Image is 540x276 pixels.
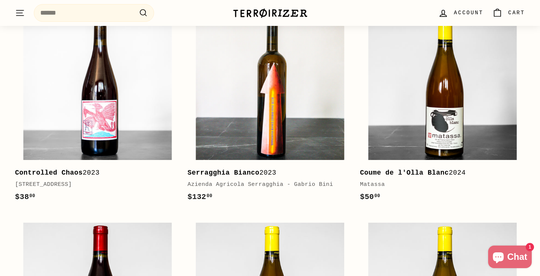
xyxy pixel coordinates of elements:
span: $50 [360,193,380,201]
sup: 00 [374,193,380,199]
inbox-online-store-chat: Shopify online store chat [486,246,534,270]
b: Serragghia Bianco [188,169,259,176]
div: 2023 [15,167,172,178]
a: Coume de l'Olla Blanc2024Matassa [360,3,525,211]
div: Azienda Agricola Serragghia - Gabrio Bini [188,180,345,189]
div: 2024 [360,167,517,178]
span: $132 [188,193,212,201]
sup: 00 [207,193,212,199]
a: Serragghia Bianco2023Azienda Agricola Serragghia - Gabrio Bini [188,3,352,211]
div: Matassa [360,180,517,189]
div: 2023 [188,167,345,178]
a: Account [434,2,488,24]
sup: 00 [29,193,35,199]
span: Account [454,9,483,17]
b: Coume de l'Olla Blanc [360,169,449,176]
a: Cart [488,2,529,24]
a: Controlled Chaos2023[STREET_ADDRESS] [15,3,180,211]
span: Cart [508,9,525,17]
div: [STREET_ADDRESS] [15,180,172,189]
span: $38 [15,193,35,201]
b: Controlled Chaos [15,169,83,176]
